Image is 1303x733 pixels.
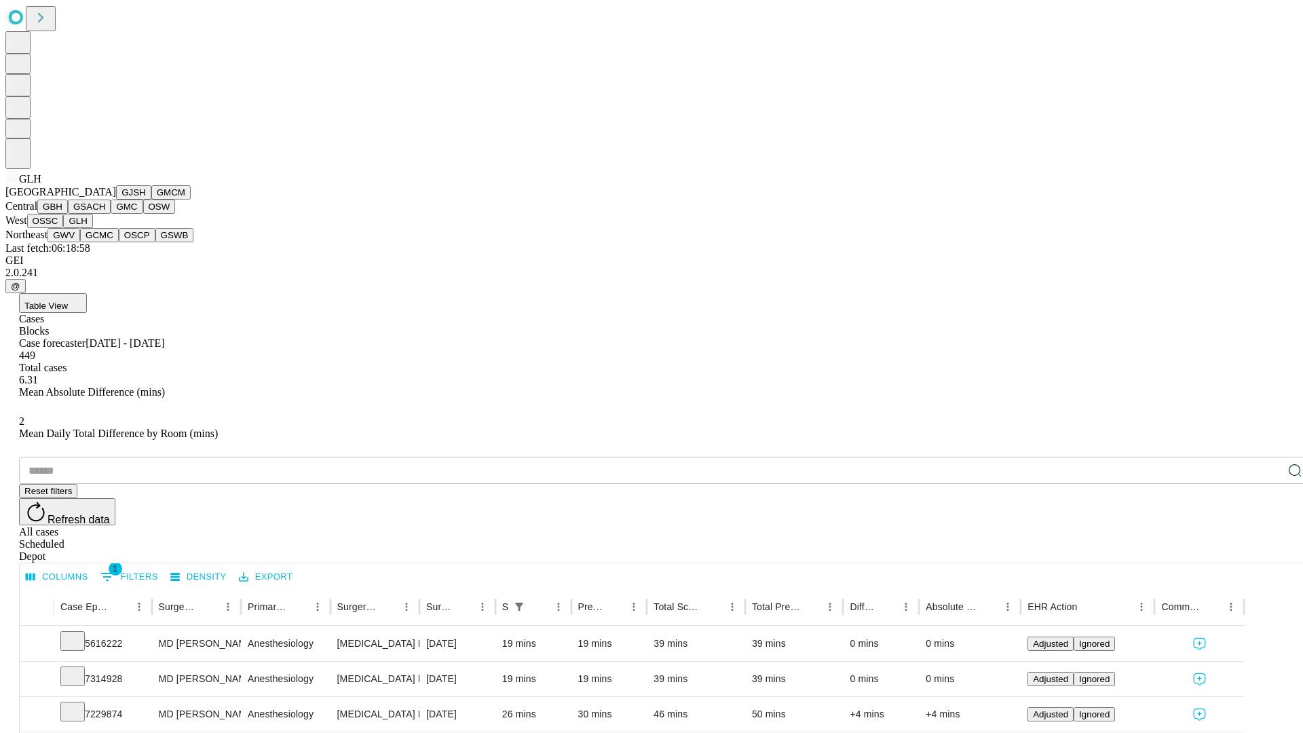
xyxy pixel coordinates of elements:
button: GMC [111,200,143,214]
div: Primary Service [248,601,287,612]
div: Scheduled In Room Duration [502,601,508,612]
div: 19 mins [578,626,641,661]
div: Total Predicted Duration [752,601,801,612]
div: Anesthesiology [248,626,323,661]
div: 0 mins [850,662,912,696]
div: [MEDICAL_DATA] FLEXIBLE PROXIMAL DIAGNOSTIC [337,626,413,661]
button: Sort [1203,597,1222,616]
button: Menu [1222,597,1241,616]
div: [DATE] [426,697,489,732]
button: Sort [979,597,998,616]
span: [DATE] - [DATE] [86,337,164,349]
div: Surgery Date [426,601,453,612]
div: Predicted In Room Duration [578,601,605,612]
button: GLH [63,214,92,228]
button: Sort [1078,597,1097,616]
button: GBH [37,200,68,214]
span: Adjusted [1033,674,1068,684]
button: Expand [26,703,47,727]
div: 0 mins [926,626,1014,661]
div: [DATE] [426,662,489,696]
button: GMCM [151,185,191,200]
span: Adjusted [1033,639,1068,649]
div: MD [PERSON_NAME] [159,662,234,696]
span: 6.31 [19,374,38,386]
span: @ [11,281,20,291]
button: Menu [397,597,416,616]
button: Adjusted [1027,672,1074,686]
div: Anesthesiology [248,662,323,696]
div: [DATE] [426,626,489,661]
button: Show filters [510,597,529,616]
div: EHR Action [1027,601,1077,612]
button: Sort [200,597,219,616]
span: 449 [19,350,35,361]
button: Sort [289,597,308,616]
span: Ignored [1079,674,1110,684]
button: Menu [998,597,1017,616]
div: Absolute Difference [926,601,978,612]
button: Sort [605,597,624,616]
button: Adjusted [1027,707,1074,721]
div: 39 mins [752,662,837,696]
button: Adjusted [1027,637,1074,651]
div: 39 mins [654,662,738,696]
button: Sort [530,597,549,616]
span: Total cases [19,362,67,373]
span: GLH [19,173,41,185]
span: Table View [24,301,68,311]
span: Refresh data [48,514,110,525]
button: Menu [896,597,915,616]
span: 1 [109,562,122,576]
div: 39 mins [752,626,837,661]
button: Ignored [1074,707,1115,721]
div: MD [PERSON_NAME] [159,697,234,732]
span: West [5,214,27,226]
div: Surgeon Name [159,601,198,612]
div: 7314928 [60,662,145,696]
button: Ignored [1074,672,1115,686]
button: Menu [820,597,839,616]
div: 0 mins [926,662,1014,696]
div: Difference [850,601,876,612]
button: GJSH [116,185,151,200]
button: Sort [454,597,473,616]
button: GSWB [155,228,194,242]
button: Refresh data [19,498,115,525]
span: Mean Daily Total Difference by Room (mins) [19,428,218,439]
span: Mean Absolute Difference (mins) [19,386,165,398]
button: Select columns [22,567,92,588]
button: @ [5,279,26,293]
button: Sort [378,597,397,616]
div: 46 mins [654,697,738,732]
button: Menu [723,597,742,616]
div: 19 mins [502,662,565,696]
span: Case forecaster [19,337,86,349]
div: 30 mins [578,697,641,732]
div: 19 mins [502,626,565,661]
button: OSW [143,200,176,214]
button: Export [235,567,296,588]
button: Menu [219,597,238,616]
button: Ignored [1074,637,1115,651]
div: 7229874 [60,697,145,732]
div: +4 mins [850,697,912,732]
div: Anesthesiology [248,697,323,732]
div: 0 mins [850,626,912,661]
div: 5616222 [60,626,145,661]
button: Density [167,567,230,588]
div: GEI [5,255,1298,267]
div: Total Scheduled Duration [654,601,702,612]
button: Menu [549,597,568,616]
button: Menu [1132,597,1151,616]
span: Reset filters [24,486,72,496]
div: 50 mins [752,697,837,732]
button: GCMC [80,228,119,242]
button: OSSC [27,214,64,228]
div: Surgery Name [337,601,377,612]
div: MD [PERSON_NAME] [159,626,234,661]
button: Table View [19,293,87,313]
button: OSCP [119,228,155,242]
button: Menu [473,597,492,616]
span: Ignored [1079,639,1110,649]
